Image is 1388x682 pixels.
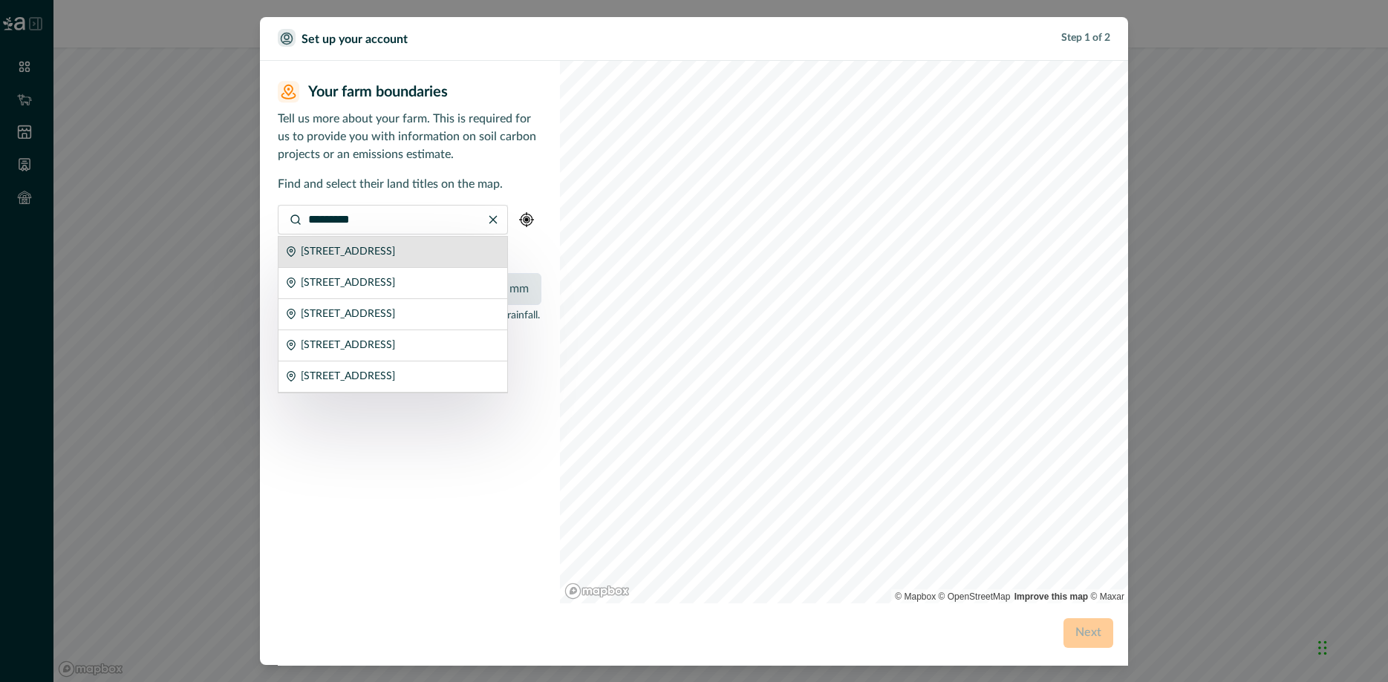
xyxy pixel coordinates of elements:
p: [STREET_ADDRESS] [301,338,395,353]
div: mm [497,273,541,305]
a: Mapbox [895,591,936,602]
p: Set up your account [302,30,408,48]
p: [STREET_ADDRESS] [301,275,395,291]
a: Map feedback [1014,591,1088,602]
a: Mapbox logo [564,583,630,600]
iframe: Chat Widget [1314,611,1388,682]
p: [STREET_ADDRESS] [301,306,395,322]
p: [STREET_ADDRESS] [301,244,395,260]
h2: Your farm boundaries [299,83,541,101]
button: Next [1063,618,1113,648]
div: Drag [1318,626,1327,670]
p: Find and select their land titles on the map. [278,175,541,193]
img: gps-3587b8eb.png [519,212,534,227]
p: Tell us more about your farm. This is required for us to provide you with information on soil car... [278,110,541,163]
p: Step 1 of 2 [1061,30,1110,46]
p: [STREET_ADDRESS] [301,369,395,384]
a: Maxar [1090,591,1124,602]
canvas: Map [560,61,1128,604]
a: OpenStreetMap [939,591,1011,602]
